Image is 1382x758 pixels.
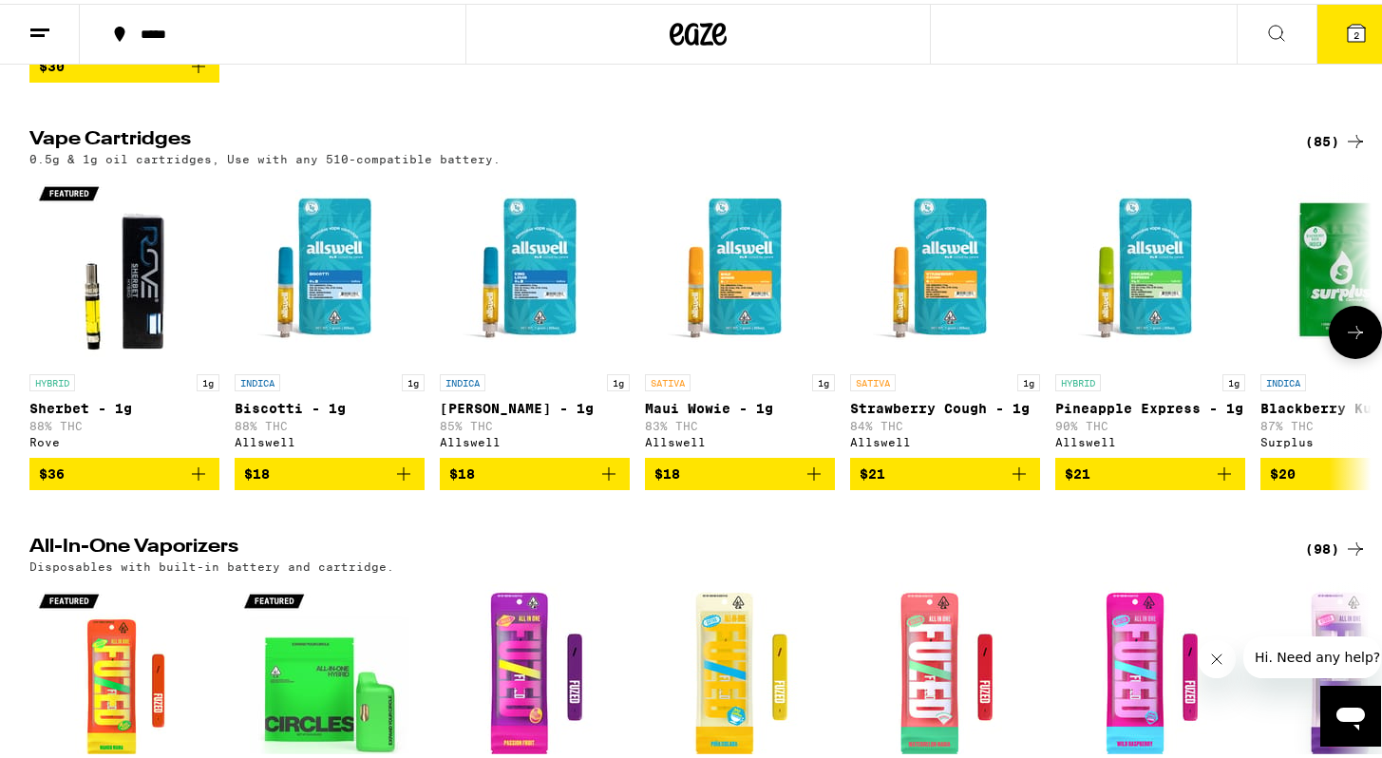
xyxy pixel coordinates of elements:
[29,397,219,412] p: Sherbet - 1g
[440,432,630,445] div: Allswell
[449,463,475,478] span: $18
[1055,416,1245,428] p: 90% THC
[1305,126,1367,149] a: (85)
[1198,636,1236,674] iframe: Close message
[29,171,219,454] a: Open page for Sherbet - 1g from Rove
[440,171,630,454] a: Open page for King Louis XIII - 1g from Allswell
[1305,534,1367,557] a: (98)
[850,416,1040,428] p: 84% THC
[440,171,630,361] img: Allswell - King Louis XIII - 1g
[850,370,896,388] p: SATIVA
[29,454,219,486] button: Add to bag
[235,171,425,361] img: Allswell - Biscotti - 1g
[39,55,65,70] span: $30
[860,463,885,478] span: $21
[29,149,501,161] p: 0.5g & 1g oil cartridges, Use with any 510-compatible battery.
[1243,633,1381,674] iframe: Message from company
[1354,26,1359,37] span: 2
[440,454,630,486] button: Add to bag
[850,171,1040,454] a: Open page for Strawberry Cough - 1g from Allswell
[645,370,691,388] p: SATIVA
[235,416,425,428] p: 88% THC
[235,397,425,412] p: Biscotti - 1g
[645,432,835,445] div: Allswell
[235,454,425,486] button: Add to bag
[1055,432,1245,445] div: Allswell
[645,171,835,361] img: Allswell - Maui Wowie - 1g
[29,534,1274,557] h2: All-In-One Vaporizers
[197,370,219,388] p: 1g
[29,47,219,79] button: Add to bag
[235,370,280,388] p: INDICA
[1270,463,1296,478] span: $20
[645,397,835,412] p: Maui Wowie - 1g
[29,171,219,361] img: Rove - Sherbet - 1g
[235,171,425,454] a: Open page for Biscotti - 1g from Allswell
[440,370,485,388] p: INDICA
[645,416,835,428] p: 83% THC
[1017,370,1040,388] p: 1g
[1055,171,1245,361] img: Allswell - Pineapple Express - 1g
[654,463,680,478] span: $18
[645,454,835,486] button: Add to bag
[1065,463,1090,478] span: $21
[402,370,425,388] p: 1g
[1055,397,1245,412] p: Pineapple Express - 1g
[440,416,630,428] p: 85% THC
[440,397,630,412] p: [PERSON_NAME] - 1g
[39,463,65,478] span: $36
[1055,370,1101,388] p: HYBRID
[850,171,1040,361] img: Allswell - Strawberry Cough - 1g
[244,463,270,478] span: $18
[812,370,835,388] p: 1g
[850,454,1040,486] button: Add to bag
[1320,682,1381,743] iframe: Button to launch messaging window
[1055,171,1245,454] a: Open page for Pineapple Express - 1g from Allswell
[29,126,1274,149] h2: Vape Cartridges
[645,171,835,454] a: Open page for Maui Wowie - 1g from Allswell
[29,557,394,569] p: Disposables with built-in battery and cartridge.
[29,416,219,428] p: 88% THC
[850,397,1040,412] p: Strawberry Cough - 1g
[1055,454,1245,486] button: Add to bag
[235,432,425,445] div: Allswell
[29,370,75,388] p: HYBRID
[850,432,1040,445] div: Allswell
[607,370,630,388] p: 1g
[1222,370,1245,388] p: 1g
[1260,370,1306,388] p: INDICA
[29,432,219,445] div: Rove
